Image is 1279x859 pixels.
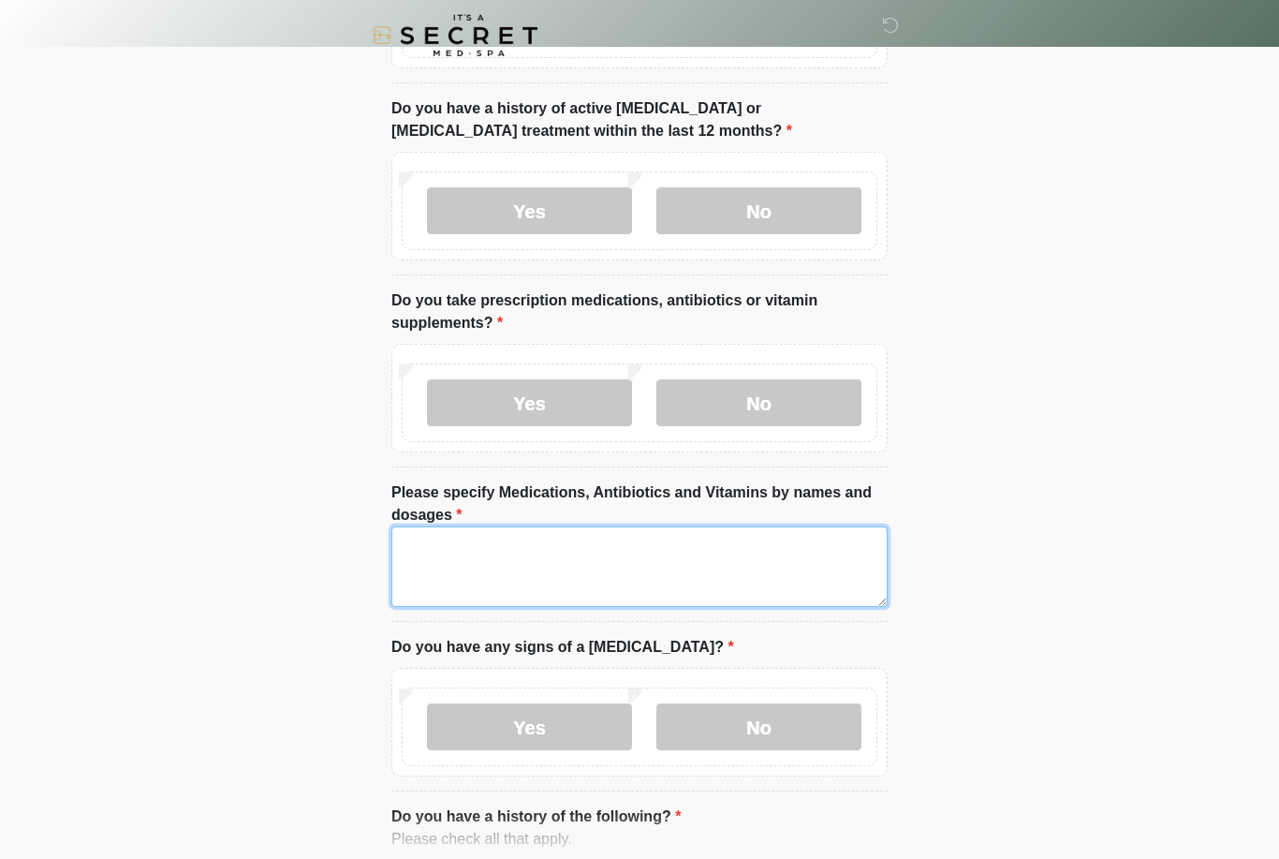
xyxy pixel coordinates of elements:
[391,828,888,851] div: Please check all that apply.
[391,97,888,142] label: Do you have a history of active [MEDICAL_DATA] or [MEDICAL_DATA] treatment within the last 12 mon...
[656,379,861,426] label: No
[427,379,632,426] label: Yes
[427,703,632,750] label: Yes
[427,187,632,234] label: Yes
[391,806,681,828] label: Do you have a history of the following?
[391,289,888,334] label: Do you take prescription medications, antibiotics or vitamin supplements?
[656,703,861,750] label: No
[656,187,861,234] label: No
[391,481,888,526] label: Please specify Medications, Antibiotics and Vitamins by names and dosages
[391,636,734,659] label: Do you have any signs of a [MEDICAL_DATA]?
[373,14,537,56] img: It's A Secret Med Spa Logo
